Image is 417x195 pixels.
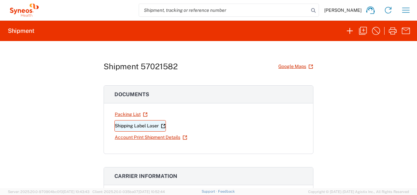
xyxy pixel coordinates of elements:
[104,62,178,71] h1: Shipment 57021582
[138,190,165,194] span: [DATE] 10:52:44
[63,190,89,194] span: [DATE] 10:43:43
[8,27,34,35] h2: Shipment
[308,189,409,195] span: Copyright © [DATE]-[DATE] Agistix Inc., All Rights Reserved
[114,173,177,179] span: Carrier information
[139,4,309,16] input: Shipment, tracking or reference number
[114,91,149,97] span: Documents
[92,190,165,194] span: Client: 2025.20.0-035ba07
[114,132,188,143] a: Account Print Shipment Details
[114,109,148,120] a: Packing List
[278,61,313,72] a: Google Maps
[8,190,89,194] span: Server: 2025.20.0-970904bc0f3
[202,189,218,193] a: Support
[218,189,235,193] a: Feedback
[114,120,166,132] a: Shipping Label Laser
